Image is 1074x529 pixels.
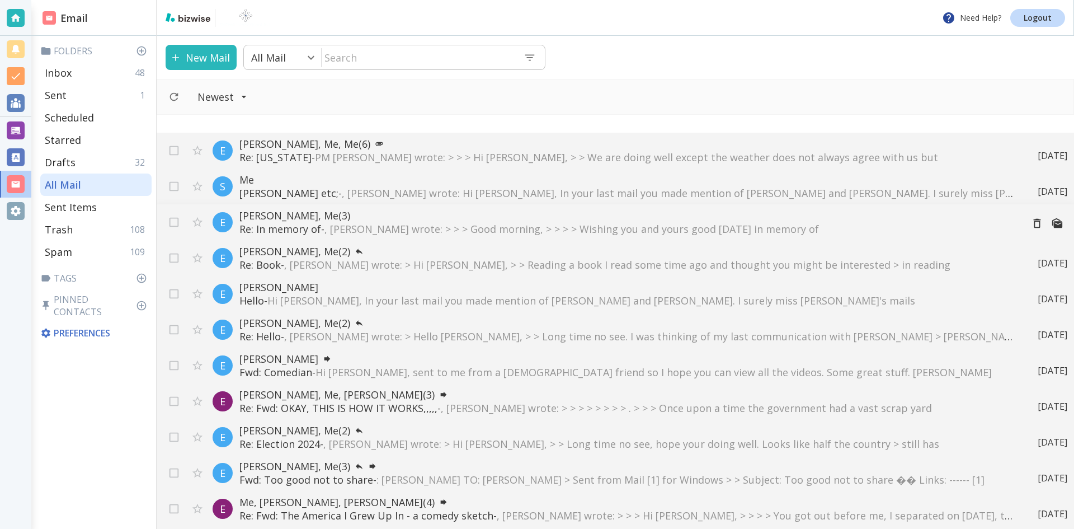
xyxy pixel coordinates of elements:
[239,509,1015,522] p: Re: Fwd: The America I Grew Up In - a comedy sketch -
[220,180,225,193] p: S
[441,401,932,415] span: , [PERSON_NAME] wrote: > > > > > > > > . > > > Once upon a time the government had a vast scrap yard
[220,430,225,444] p: E
[315,151,938,164] span: PM [PERSON_NAME] wrote: > > > Hi [PERSON_NAME], > > We are doing well except the weather does not...
[220,466,225,480] p: E
[1038,400,1067,413] p: [DATE]
[284,258,950,271] span: , [PERSON_NAME] wrote: > Hi [PERSON_NAME], > > Reading a book I read some time ago and thought yo...
[376,473,984,486] span: : [PERSON_NAME] TO: [PERSON_NAME] > Sent from Mail [1] for Windows > > Subject: Too good not to s...
[45,156,76,169] p: Drafts
[186,85,258,109] button: Filter
[45,223,73,236] p: Trash
[1038,472,1067,484] p: [DATE]
[40,45,152,57] p: Folders
[324,222,819,236] span: , [PERSON_NAME] wrote: > > > Good morning, > > > > Wishing you and yours good [DATE] in memory of
[239,460,1015,473] p: [PERSON_NAME], Me (3)
[239,366,1015,379] p: Fwd: Comedian -
[220,9,271,27] img: BioTech International
[239,437,1015,451] p: Re: Election 2024 -
[130,246,149,258] p: 109
[239,151,1015,164] p: Re: [US_STATE] -
[45,88,67,102] p: Sent
[40,196,152,218] div: Sent Items
[38,322,152,344] div: Preferences
[220,502,225,516] p: E
[239,388,1015,401] p: [PERSON_NAME], Me, [PERSON_NAME] (3)
[43,11,88,26] h2: Email
[239,222,1014,236] p: Re: In memory of -
[239,330,1015,343] p: Re: Hello -
[135,156,149,168] p: 32
[251,51,286,64] p: All Mail
[1038,364,1067,377] p: [DATE]
[130,223,149,236] p: 108
[220,359,225,372] p: E
[1027,213,1047,233] button: Move to Trash
[166,13,210,22] img: bizwise
[45,245,72,259] p: Spam
[239,424,1015,437] p: [PERSON_NAME], Me (2)
[220,144,225,157] p: E
[284,330,1023,343] span: , [PERSON_NAME] wrote: > Hello [PERSON_NAME], > > Long time no see. I was thinking of my last com...
[220,395,225,408] p: E
[40,84,152,106] div: Sent1
[45,66,72,79] p: Inbox
[239,245,1015,258] p: [PERSON_NAME], Me (2)
[239,401,1015,415] p: Re: Fwd: OKAY, THIS IS HOW IT WORKS,,,,, -
[45,133,81,147] p: Starred
[43,11,56,25] img: DashboardSidebarEmail.svg
[40,106,152,129] div: Scheduled
[40,218,152,241] div: Trash108
[40,272,152,284] p: Tags
[942,11,1001,25] p: Need Help?
[239,473,1015,486] p: Fwd: Too good not to share -
[220,251,225,265] p: E
[239,294,1015,307] p: Hello -
[1047,213,1067,233] button: Mark as Unread
[239,137,1015,151] p: [PERSON_NAME], Me, Me (6)
[1038,257,1067,269] p: [DATE]
[40,129,152,151] div: Starred
[1010,9,1065,27] a: Logout
[239,173,1015,186] p: Me
[1038,293,1067,305] p: [DATE]
[164,87,184,107] button: Refresh
[40,151,152,174] div: Drafts32
[40,327,149,339] p: Preferences
[1038,149,1067,162] p: [DATE]
[40,174,152,196] div: All Mail
[1038,185,1067,198] p: [DATE]
[1038,436,1067,448] p: [DATE]
[40,62,152,84] div: Inbox48
[239,280,1015,294] p: [PERSON_NAME]
[220,323,225,336] p: E
[1024,14,1052,22] p: Logout
[45,111,94,124] p: Scheduled
[45,178,81,191] p: All Mail
[315,366,992,379] span: Hi [PERSON_NAME], sent to me from a [DEMOGRAPHIC_DATA] friend so I hope you can view all the vide...
[239,186,1015,200] p: [PERSON_NAME] etc; -
[45,200,97,214] p: Sent Items
[220,287,225,301] p: E
[135,67,149,79] p: 48
[166,45,237,70] button: New Mail
[267,294,915,307] span: Hi [PERSON_NAME], In your last mail you made mention of [PERSON_NAME] and [PERSON_NAME]. I surely...
[1038,329,1067,341] p: [DATE]
[239,258,1015,271] p: Re: Book -
[1038,508,1067,520] p: [DATE]
[497,509,1071,522] span: , [PERSON_NAME] wrote: > > > Hi [PERSON_NAME], > > > > You got out before me, I separated on [DAT...
[40,293,152,318] p: Pinned Contacts
[239,352,1015,366] p: [PERSON_NAME]
[239,316,1015,330] p: [PERSON_NAME], Me (2)
[239,209,1014,222] p: [PERSON_NAME], Me (3)
[220,216,225,229] p: E
[322,46,515,69] input: Search
[40,241,152,263] div: Spam109
[140,89,149,101] p: 1
[323,437,939,451] span: , [PERSON_NAME] wrote: > Hi [PERSON_NAME], > > Long time no see, hope your doing well. Looks like...
[239,495,1015,509] p: Me, [PERSON_NAME], [PERSON_NAME] (4)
